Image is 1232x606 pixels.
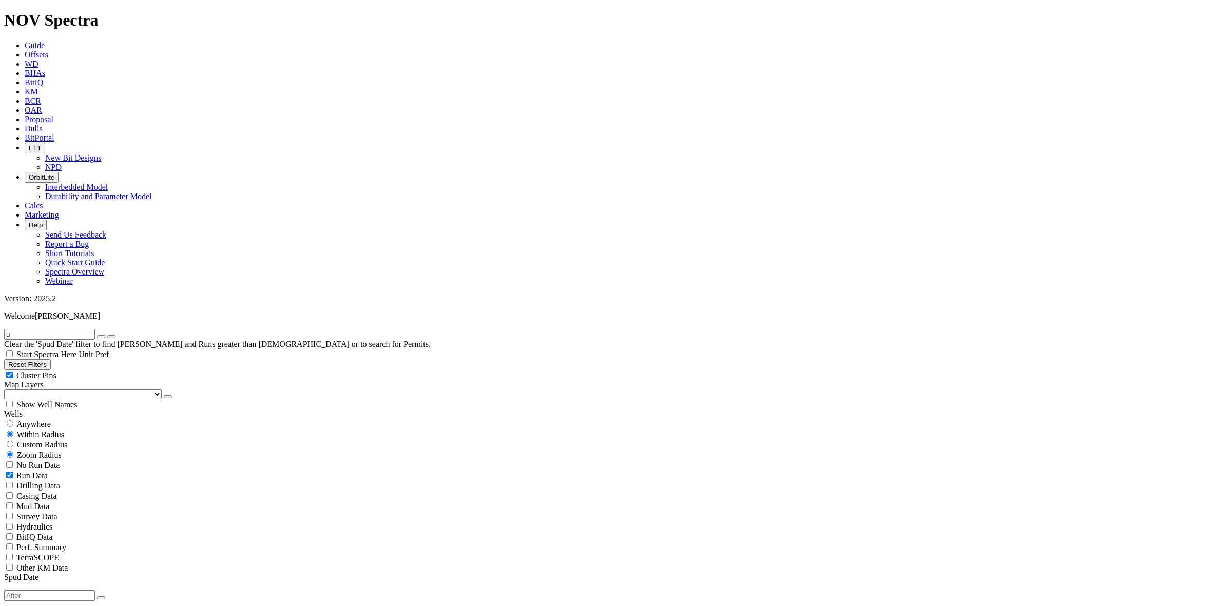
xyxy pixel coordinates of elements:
span: Mud Data [16,502,49,511]
span: OrbitLite [29,173,54,181]
span: Zoom Radius [17,451,62,459]
span: Show Well Names [16,400,77,409]
h1: NOV Spectra [4,11,1228,30]
a: Guide [25,41,45,50]
span: Map Layers [4,380,44,389]
p: Welcome [4,311,1228,321]
a: New Bit Designs [45,153,101,162]
a: Send Us Feedback [45,230,106,239]
a: BCR [25,96,41,105]
a: BHAs [25,69,45,77]
input: Start Spectra Here [6,350,13,357]
a: BitPortal [25,133,54,142]
a: OAR [25,106,42,114]
span: No Run Data [16,461,60,470]
span: [PERSON_NAME] [35,311,100,320]
a: Quick Start Guide [45,258,105,267]
a: BitIQ [25,78,43,87]
span: FTT [29,144,41,152]
span: Clear the 'Spud Date' filter to find [PERSON_NAME] and Runs greater than [DEMOGRAPHIC_DATA] or to... [4,340,431,348]
span: Hydraulics [16,522,52,531]
a: Dulls [25,124,43,133]
button: OrbitLite [25,172,59,183]
button: Reset Filters [4,359,51,370]
button: Help [25,220,47,230]
a: Report a Bug [45,240,89,248]
a: Marketing [25,210,59,219]
span: Start Spectra Here [16,350,76,359]
span: Survey Data [16,512,57,521]
span: Cluster Pins [16,371,56,380]
a: KM [25,87,38,96]
input: Search [4,329,95,340]
span: Drilling Data [16,481,60,490]
a: Spectra Overview [45,267,104,276]
filter-controls-checkbox: Performance Summary [4,542,1228,552]
filter-controls-checkbox: TerraSCOPE Data [4,552,1228,562]
a: Calcs [25,201,43,210]
span: TerraSCOPE [16,553,59,562]
a: NPD [45,163,62,171]
span: Within Radius [17,430,64,439]
button: FTT [25,143,45,153]
span: Help [29,221,43,229]
a: Webinar [45,277,73,285]
span: Casing Data [16,492,57,500]
input: After [4,590,95,601]
a: Short Tutorials [45,249,94,258]
span: Anywhere [16,420,51,428]
filter-controls-checkbox: Hydraulics Analysis [4,521,1228,532]
div: Version: 2025.2 [4,294,1228,303]
span: BitIQ Data [16,533,53,541]
span: Run Data [16,471,48,480]
a: Interbedded Model [45,183,108,191]
a: Offsets [25,50,48,59]
span: Unit Pref [79,350,109,359]
a: WD [25,60,38,68]
span: Custom Radius [17,440,67,449]
span: Perf. Summary [16,543,66,552]
a: Proposal [25,115,53,124]
span: Spud Date [4,573,38,581]
span: Other KM Data [16,563,68,572]
a: Durability and Parameter Model [45,192,152,201]
div: Wells [4,409,1228,419]
filter-controls-checkbox: TerraSCOPE Data [4,562,1228,573]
